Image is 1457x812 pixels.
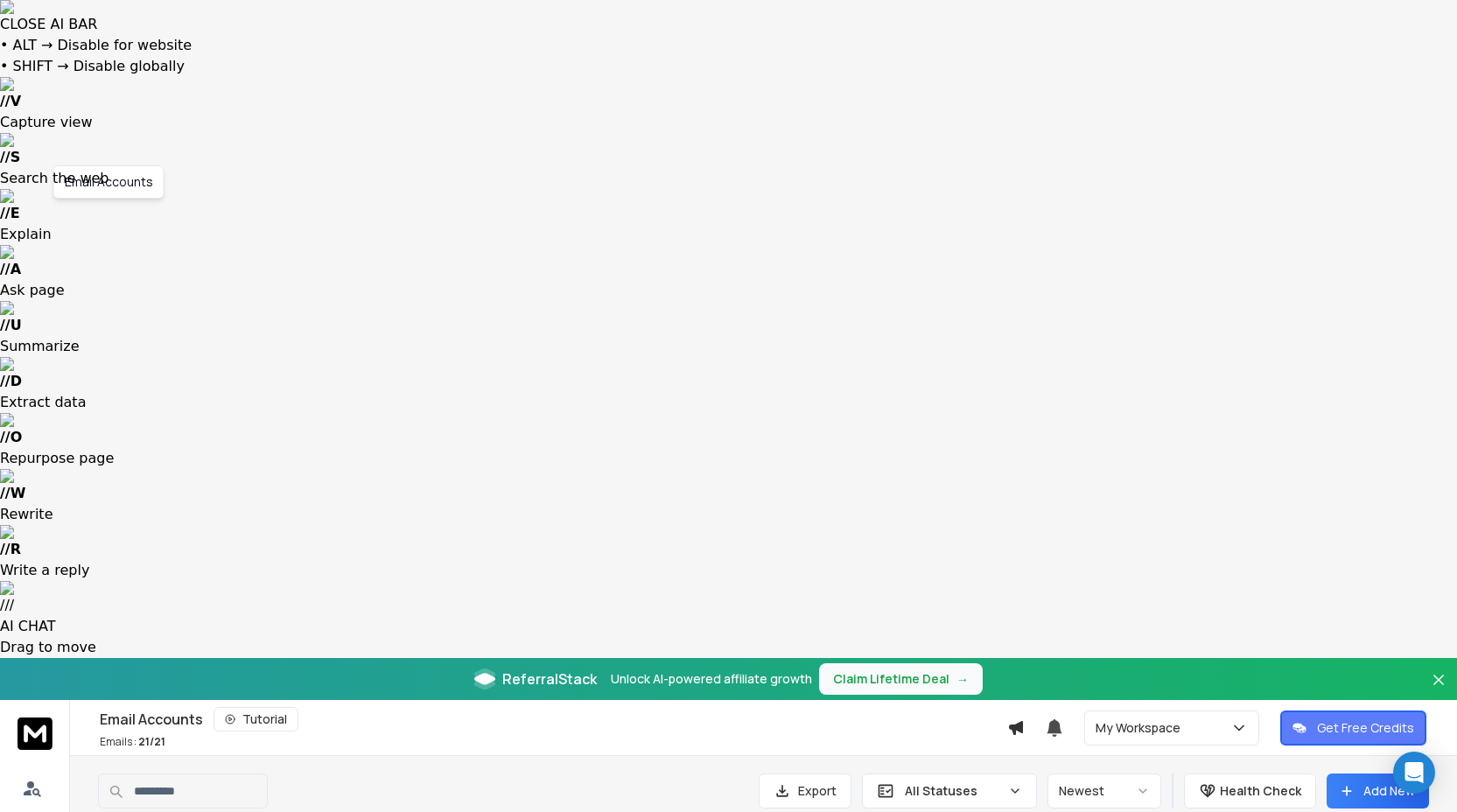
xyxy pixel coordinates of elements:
[819,663,983,695] button: Claim Lifetime Deal→
[1427,668,1450,710] button: Close banner
[138,734,165,749] span: 21 / 21
[1096,719,1187,737] p: My Workspace
[956,670,969,688] span: →
[1280,710,1426,745] button: Get Free Credits
[1393,752,1435,794] div: Open Intercom Messenger
[1184,773,1316,808] button: Health Check
[100,735,165,749] p: Emails :
[214,707,298,731] button: Tutorial
[1047,773,1161,808] button: Newest
[1317,719,1414,737] p: Get Free Credits
[1220,782,1301,800] p: Health Check
[100,707,1007,731] div: Email Accounts
[759,773,851,808] button: Export
[905,782,1001,800] p: All Statuses
[1327,773,1429,808] button: Add New
[502,668,597,689] span: ReferralStack
[611,670,812,688] p: Unlock AI-powered affiliate growth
